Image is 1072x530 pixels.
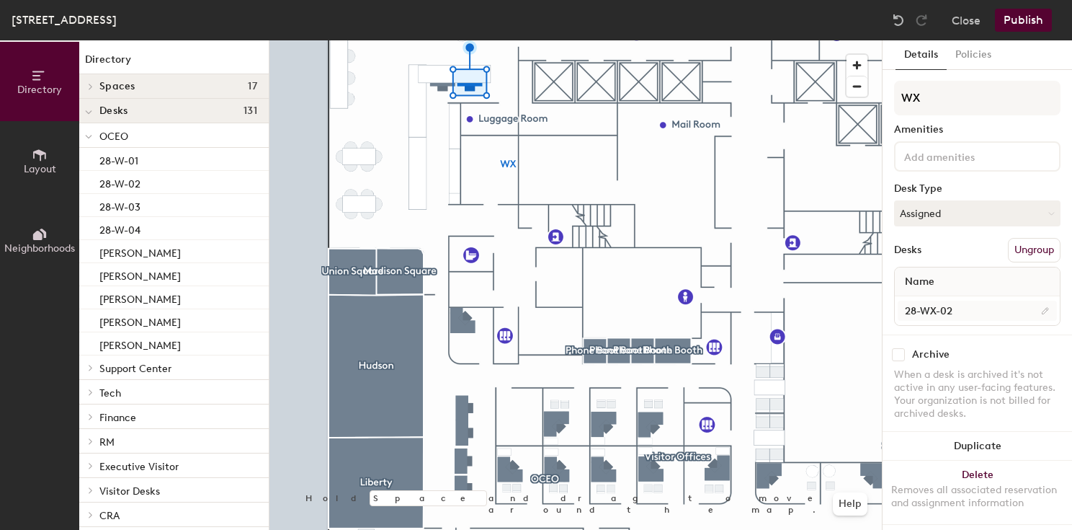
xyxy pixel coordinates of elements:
[914,13,929,27] img: Redo
[99,510,120,522] span: CRA
[995,9,1052,32] button: Publish
[99,461,179,473] span: Executive Visitor
[99,412,136,424] span: Finance
[952,9,981,32] button: Close
[248,81,257,92] span: 17
[833,493,867,516] button: Help
[99,485,160,498] span: Visitor Desks
[99,436,115,449] span: RM
[99,243,181,260] p: [PERSON_NAME]
[99,174,140,190] p: 28-W-02
[99,197,140,213] p: 28-W-03
[912,349,950,361] div: Archive
[17,84,62,96] span: Directory
[79,52,269,74] h1: Directory
[894,124,1060,136] div: Amenities
[4,242,75,255] span: Neighborhoods
[99,363,171,375] span: Support Center
[947,40,1000,70] button: Policies
[99,266,181,283] p: [PERSON_NAME]
[898,269,942,295] span: Name
[894,368,1060,420] div: When a desk is archived it's not active in any user-facing features. Your organization is not bil...
[901,147,1031,164] input: Add amenities
[99,335,181,352] p: [PERSON_NAME]
[99,220,140,237] p: 28-W-04
[99,151,138,167] p: 28-W-01
[99,105,128,117] span: Desks
[99,312,181,329] p: [PERSON_NAME]
[99,81,135,92] span: Spaces
[99,387,121,399] span: Tech
[99,289,181,306] p: [PERSON_NAME]
[1008,238,1060,262] button: Ungroup
[883,461,1072,524] button: DeleteRemoves all associated reservation and assignment information
[244,105,257,117] span: 131
[894,244,921,256] div: Desks
[891,13,906,27] img: Undo
[894,200,1060,226] button: Assigned
[24,163,56,175] span: Layout
[891,484,1063,510] div: Removes all associated reservation and assignment information
[883,432,1072,461] button: Duplicate
[12,11,117,29] div: [STREET_ADDRESS]
[895,40,947,70] button: Details
[99,131,128,143] span: OCEO
[894,183,1060,195] div: Desk Type
[898,301,1057,321] input: Unnamed desk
